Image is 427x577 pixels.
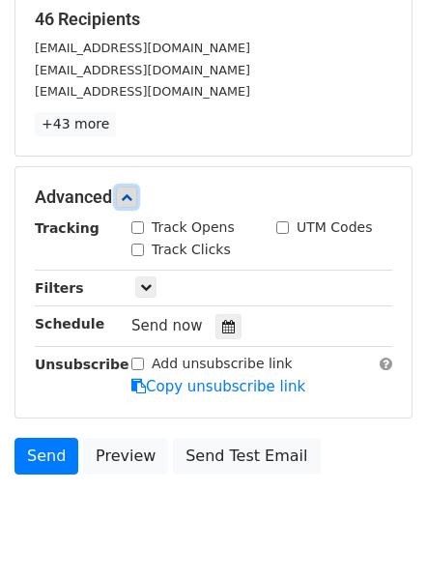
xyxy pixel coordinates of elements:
small: [EMAIL_ADDRESS][DOMAIN_NAME] [35,84,250,99]
strong: Filters [35,280,84,296]
a: Send [14,438,78,475]
strong: Unsubscribe [35,357,129,372]
label: Track Opens [152,217,235,238]
span: Send now [131,317,203,334]
iframe: Chat Widget [330,484,427,577]
a: Copy unsubscribe link [131,378,305,395]
a: Preview [83,438,168,475]
label: Add unsubscribe link [152,354,293,374]
h5: 46 Recipients [35,9,392,30]
label: UTM Codes [297,217,372,238]
strong: Tracking [35,220,100,236]
label: Track Clicks [152,240,231,260]
a: Send Test Email [173,438,320,475]
strong: Schedule [35,316,104,332]
small: [EMAIL_ADDRESS][DOMAIN_NAME] [35,41,250,55]
a: +43 more [35,112,116,136]
h5: Advanced [35,187,392,208]
small: [EMAIL_ADDRESS][DOMAIN_NAME] [35,63,250,77]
